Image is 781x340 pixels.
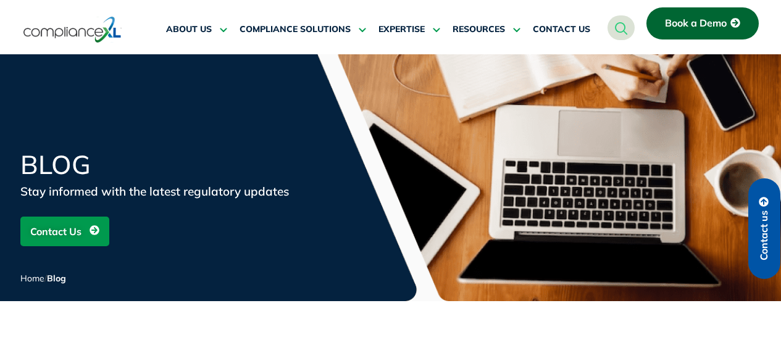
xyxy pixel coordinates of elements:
a: COMPLIANCE SOLUTIONS [240,15,366,44]
h1: Blog [20,152,317,178]
span: CONTACT US [533,24,590,35]
div: Stay informed with the latest regulatory updates [20,183,317,200]
a: ABOUT US [166,15,227,44]
span: ABOUT US [166,24,212,35]
a: navsearch-button [608,15,635,40]
a: Book a Demo [646,7,759,39]
span: Contact us [759,210,770,260]
span: / [20,273,66,284]
a: Home [20,273,44,284]
a: RESOURCES [453,15,520,44]
a: EXPERTISE [378,15,440,44]
span: Book a Demo [665,18,727,29]
a: Contact us [748,178,780,279]
img: logo-one.svg [23,15,122,44]
a: CONTACT US [533,15,590,44]
a: Contact Us [20,217,109,246]
span: EXPERTISE [378,24,425,35]
span: RESOURCES [453,24,505,35]
span: COMPLIANCE SOLUTIONS [240,24,351,35]
span: Contact Us [30,220,81,243]
span: Blog [47,273,66,284]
